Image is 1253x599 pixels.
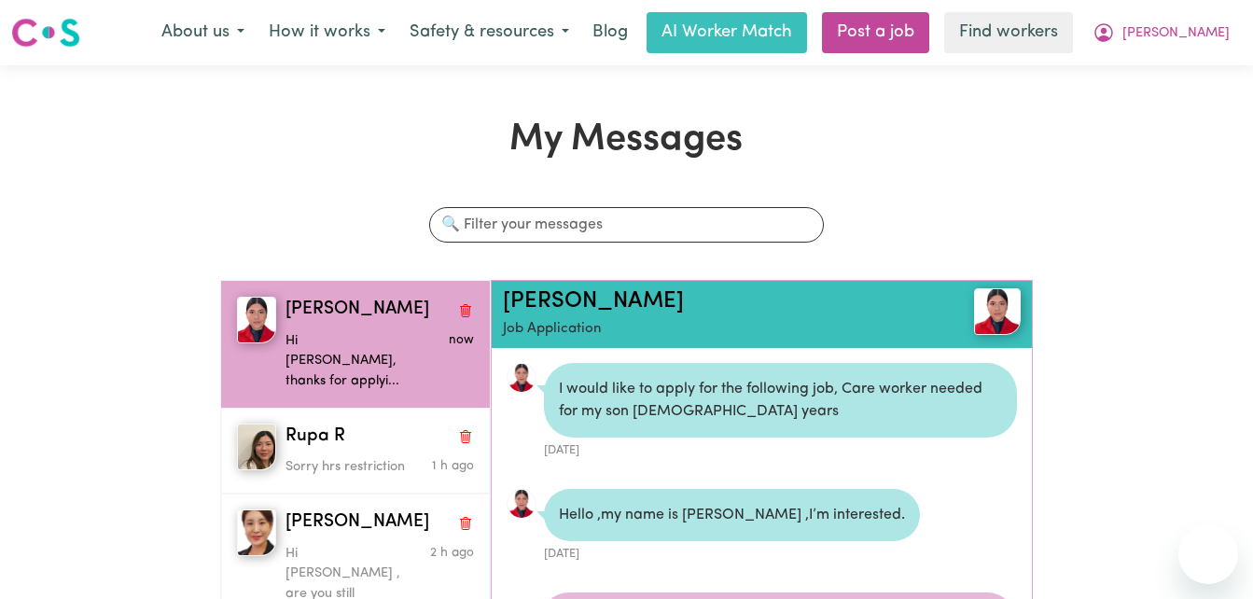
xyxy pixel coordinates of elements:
button: Rupa RRupa RDelete conversationSorry hrs restrictionMessage sent on October 2, 2025 [221,408,490,494]
h1: My Messages [220,118,1033,162]
iframe: Button to launch messaging window [1178,524,1238,584]
a: Careseekers logo [11,11,80,54]
button: Delete conversation [457,298,474,322]
button: Delete conversation [457,425,474,449]
span: Message sent on October 2, 2025 [430,547,474,559]
a: [PERSON_NAME] [503,290,684,313]
img: Careseekers logo [11,16,80,49]
p: Sorry hrs restriction [285,457,411,478]
img: 1D4DA9F62E34C2552B455253B0721EDE_avatar_blob [507,363,536,393]
button: Delete conversation [457,510,474,535]
div: I would like to apply for the following job, Care worker needed for my son [DEMOGRAPHIC_DATA] years [544,363,1017,438]
button: About us [149,13,257,52]
a: Find workers [944,12,1073,53]
button: How it works [257,13,397,52]
button: Safety & resources [397,13,581,52]
a: AI Worker Match [647,12,807,53]
a: View Gabriela B's profile [507,489,536,519]
span: Message sent on October 2, 2025 [432,460,474,472]
div: [DATE] [544,438,1017,459]
div: Hello ,my name is [PERSON_NAME] ,I’m interested. [544,489,920,541]
img: View Gabriela B's profile [974,288,1021,335]
img: Rupa R [237,424,276,470]
p: Job Application [503,319,934,341]
span: [PERSON_NAME] [285,509,429,536]
a: Blog [581,12,639,53]
button: Gabriela B[PERSON_NAME]Delete conversationHi [PERSON_NAME], thanks for applyi...Message sent on O... [221,281,490,408]
p: Hi [PERSON_NAME], thanks for applyi... [285,331,411,392]
a: View Gabriela B's profile [507,363,536,393]
span: [PERSON_NAME] [1122,23,1230,44]
span: Message sent on October 2, 2025 [449,334,474,346]
input: 🔍 Filter your messages [429,207,825,243]
a: Gabriela B [935,288,1021,335]
span: Rupa R [285,424,345,451]
div: [DATE] [544,541,920,563]
a: Post a job [822,12,929,53]
button: My Account [1080,13,1242,52]
img: 1D4DA9F62E34C2552B455253B0721EDE_avatar_blob [507,489,536,519]
img: Jin K [237,509,276,556]
span: [PERSON_NAME] [285,297,429,324]
img: Gabriela B [237,297,276,343]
